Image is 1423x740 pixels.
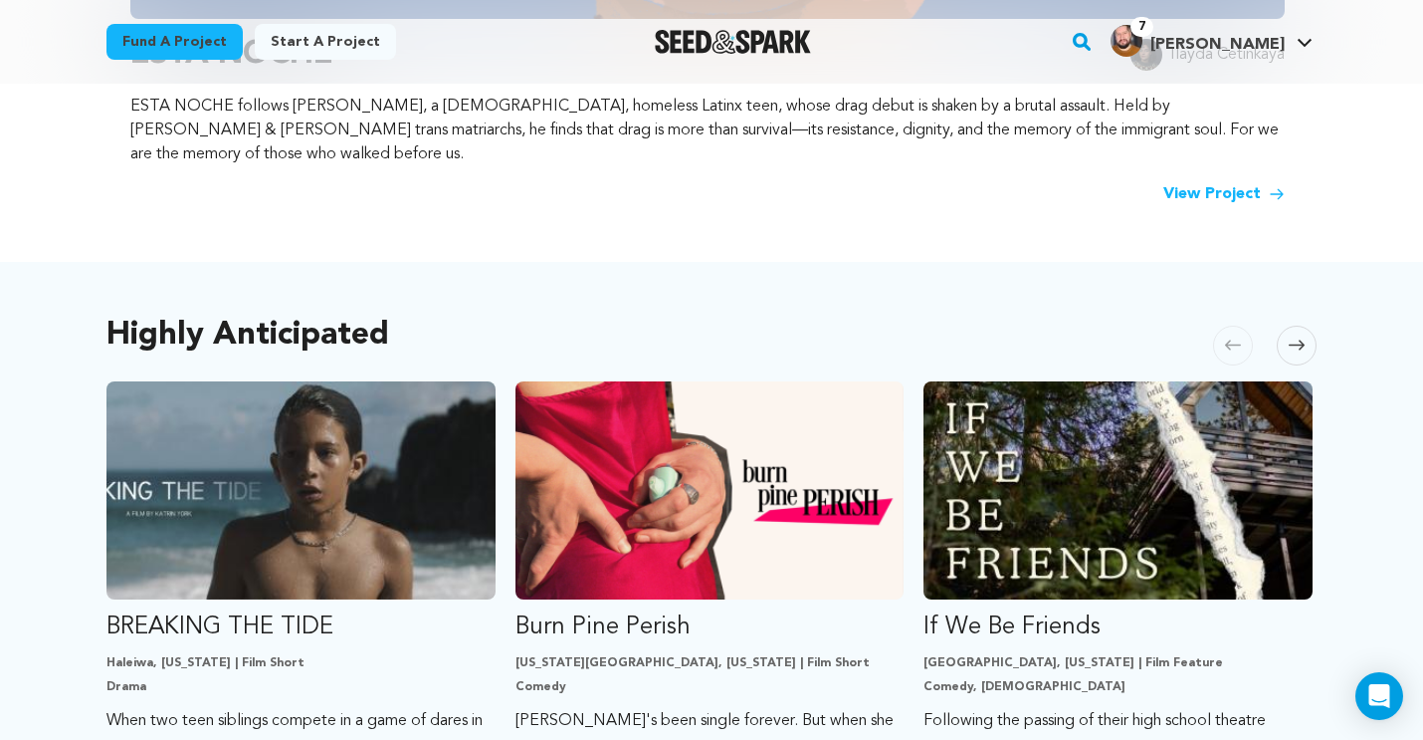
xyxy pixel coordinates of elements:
[1355,672,1403,720] div: Open Intercom Messenger
[1130,17,1153,37] span: 7
[655,30,811,54] a: Seed&Spark Homepage
[923,679,1313,695] p: Comedy, [DEMOGRAPHIC_DATA]
[1111,25,1142,57] img: 3853b2337ac1a245.jpg
[923,612,1313,643] p: If We Be Friends
[515,679,905,695] p: Comedy
[923,655,1313,671] p: [GEOGRAPHIC_DATA], [US_STATE] | Film Feature
[106,655,496,671] p: Haleiwa, [US_STATE] | Film Short
[655,30,811,54] img: Seed&Spark Logo Dark Mode
[106,24,243,60] a: Fund a project
[1163,182,1285,206] a: View Project
[106,679,496,695] p: Drama
[1107,21,1317,57] a: Chris R.'s Profile
[106,612,496,643] p: BREAKING THE TIDE
[515,655,905,671] p: [US_STATE][GEOGRAPHIC_DATA], [US_STATE] | Film Short
[255,24,396,60] a: Start a project
[1107,21,1317,63] span: Chris R.'s Profile
[1111,25,1285,57] div: Chris R.'s Profile
[1150,37,1285,53] span: [PERSON_NAME]
[515,612,905,643] p: Burn Pine Perish
[106,322,389,350] h2: Highly Anticipated
[130,95,1285,166] p: ESTA NOCHE follows [PERSON_NAME], a [DEMOGRAPHIC_DATA], homeless Latinx teen, whose drag debut is...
